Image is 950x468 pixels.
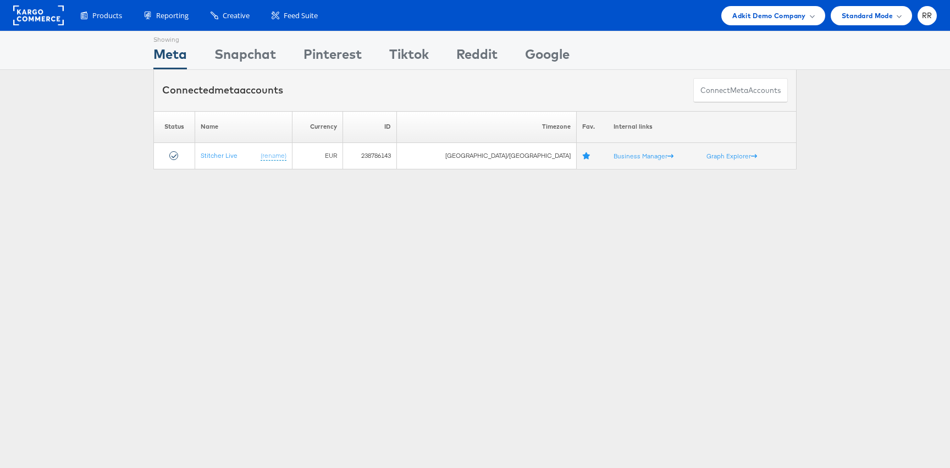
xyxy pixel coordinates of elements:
div: Google [525,45,570,69]
div: Pinterest [303,45,362,69]
div: Tiktok [389,45,429,69]
span: Adkit Demo Company [732,10,805,21]
span: meta [214,84,240,96]
th: Name [195,111,292,142]
th: Currency [292,111,343,142]
div: Meta [153,45,187,69]
div: Reddit [456,45,498,69]
span: Standard Mode [842,10,893,21]
a: Business Manager [613,151,673,159]
span: Reporting [156,10,189,21]
th: Timezone [397,111,577,142]
th: ID [343,111,396,142]
div: Snapchat [214,45,276,69]
div: Connected accounts [162,83,283,97]
td: 238786143 [343,142,396,169]
th: Status [154,111,195,142]
span: Products [92,10,122,21]
button: ConnectmetaAccounts [693,78,788,103]
span: Feed Suite [284,10,318,21]
td: [GEOGRAPHIC_DATA]/[GEOGRAPHIC_DATA] [397,142,577,169]
span: RR [922,12,932,19]
a: Graph Explorer [706,151,757,159]
a: (rename) [261,151,286,160]
span: Creative [223,10,250,21]
td: EUR [292,142,343,169]
span: meta [730,85,748,96]
div: Showing [153,31,187,45]
a: Stitcher Live [201,151,237,159]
